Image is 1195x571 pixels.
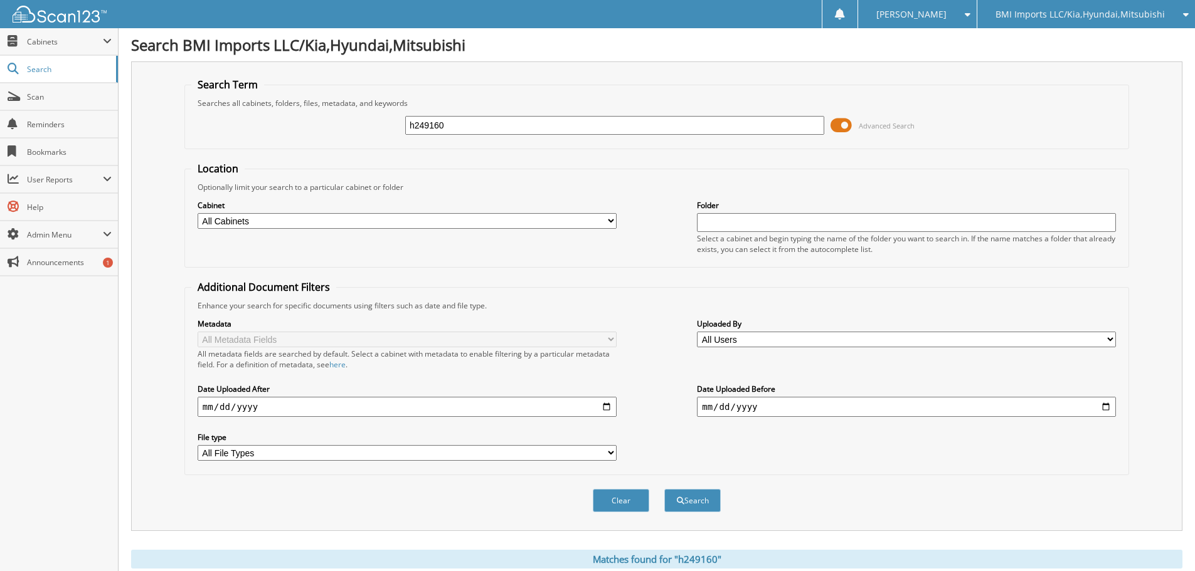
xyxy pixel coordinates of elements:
span: [PERSON_NAME] [876,11,947,18]
span: Help [27,202,112,212]
img: scan123-logo-white.svg [13,6,107,23]
span: BMI Imports LLC/Kia,Hyundai,Mitsubishi [996,11,1165,18]
label: Date Uploaded Before [697,384,1116,394]
div: All metadata fields are searched by default. Select a cabinet with metadata to enable filtering b... [198,348,617,370]
div: Optionally limit your search to a particular cabinet or folder [191,182,1122,192]
h1: Search BMI Imports LLC/Kia,Hyundai,Mitsubishi [131,34,1182,55]
div: Matches found for "h249160" [131,550,1182,568]
input: end [697,397,1116,417]
legend: Search Term [191,78,264,92]
button: Clear [593,489,649,512]
legend: Additional Document Filters [191,280,336,294]
label: Folder [697,200,1116,211]
span: User Reports [27,174,103,185]
div: 1 [103,258,113,268]
span: Scan [27,92,112,102]
label: Cabinet [198,200,617,211]
legend: Location [191,162,245,175]
button: Search [664,489,721,512]
label: File type [198,432,617,443]
span: Admin Menu [27,229,103,240]
span: Advanced Search [859,121,915,130]
span: Search [27,64,110,75]
span: Bookmarks [27,147,112,157]
label: Uploaded By [697,318,1116,329]
input: start [198,397,617,417]
label: Metadata [198,318,617,329]
span: Announcements [27,257,112,268]
span: Reminders [27,119,112,130]
div: Select a cabinet and begin typing the name of the folder you want to search in. If the name match... [697,233,1116,254]
span: Cabinets [27,36,103,47]
div: Enhance your search for specific documents using filters such as date and file type. [191,300,1122,311]
label: Date Uploaded After [198,384,617,394]
div: Searches all cabinets, folders, files, metadata, and keywords [191,98,1122,108]
a: here [329,359,346,370]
